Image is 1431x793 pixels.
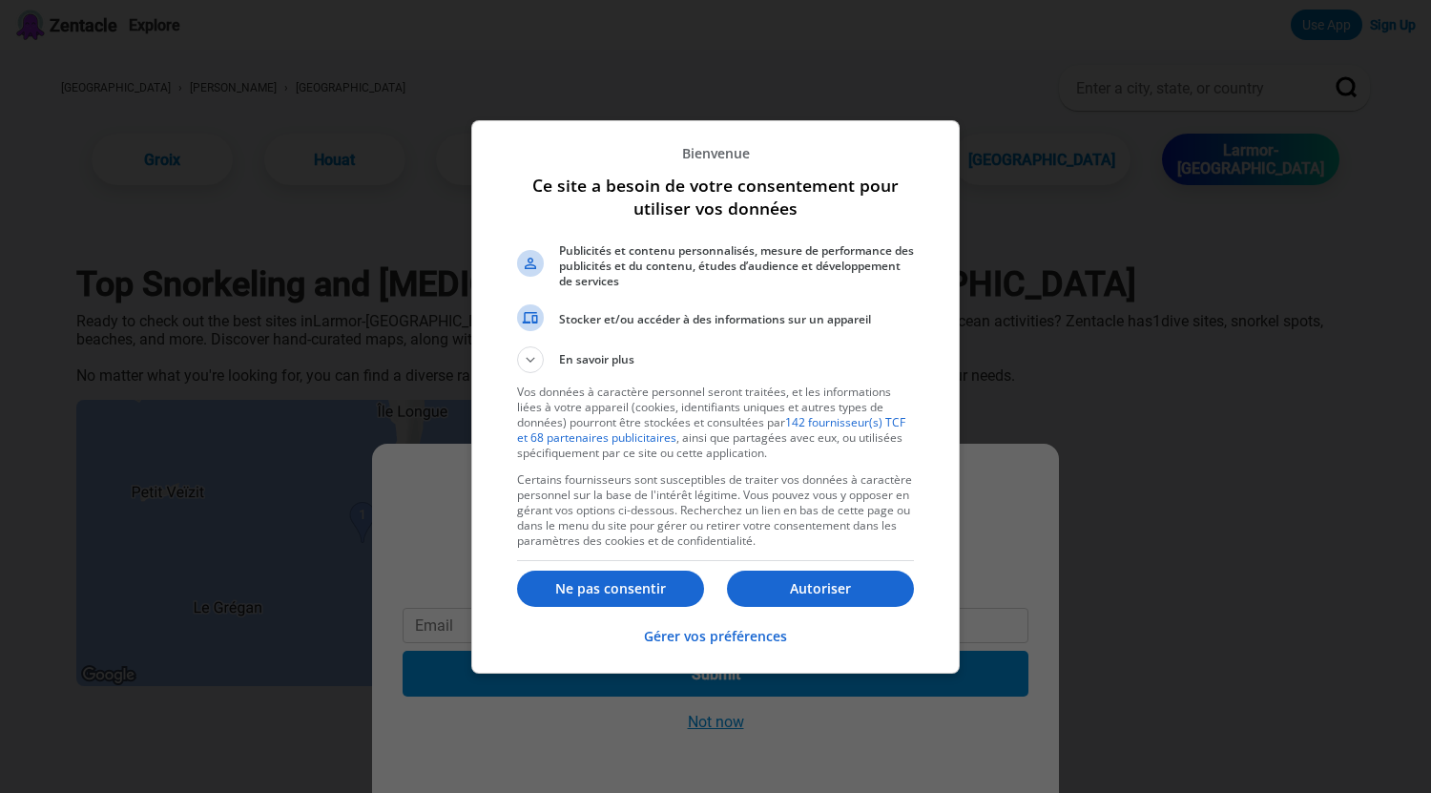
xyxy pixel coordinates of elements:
p: Gérer vos préférences [644,627,787,646]
button: Ne pas consentir [517,571,704,607]
a: 142 fournisseur(s) TCF et 68 partenaires publicitaires [517,414,905,446]
p: Bienvenue [517,144,914,162]
p: Certains fournisseurs sont susceptibles de traiter vos données à caractère personnel sur la base ... [517,472,914,549]
p: Ne pas consentir [517,579,704,598]
p: Autoriser [727,579,914,598]
div: Ce site a besoin de votre consentement pour utiliser vos données [471,120,960,674]
p: Vos données à caractère personnel seront traitées, et les informations liées à votre appareil (co... [517,385,914,461]
span: Stocker et/ou accéder à des informations sur un appareil [559,312,914,327]
h1: Ce site a besoin de votre consentement pour utiliser vos données [517,174,914,219]
button: Autoriser [727,571,914,607]
button: En savoir plus [517,346,914,373]
button: Gérer vos préférences [644,616,787,657]
span: Publicités et contenu personnalisés, mesure de performance des publicités et du contenu, études d... [559,243,914,289]
span: En savoir plus [559,351,634,373]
